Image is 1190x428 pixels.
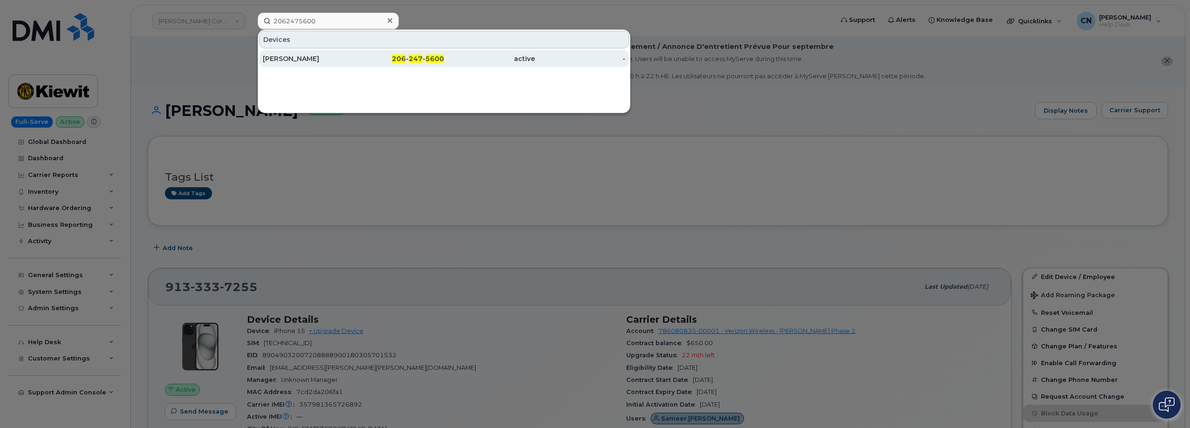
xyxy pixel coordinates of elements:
div: - - [354,54,445,63]
div: Devices [259,31,629,48]
span: 247 [409,54,423,63]
div: - [535,54,626,63]
span: 206 [392,54,406,63]
a: [PERSON_NAME]206-247-5600active- [259,50,629,67]
div: [PERSON_NAME] [263,54,354,63]
img: Open chat [1159,397,1175,412]
div: active [444,54,535,63]
span: 5600 [425,54,444,63]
